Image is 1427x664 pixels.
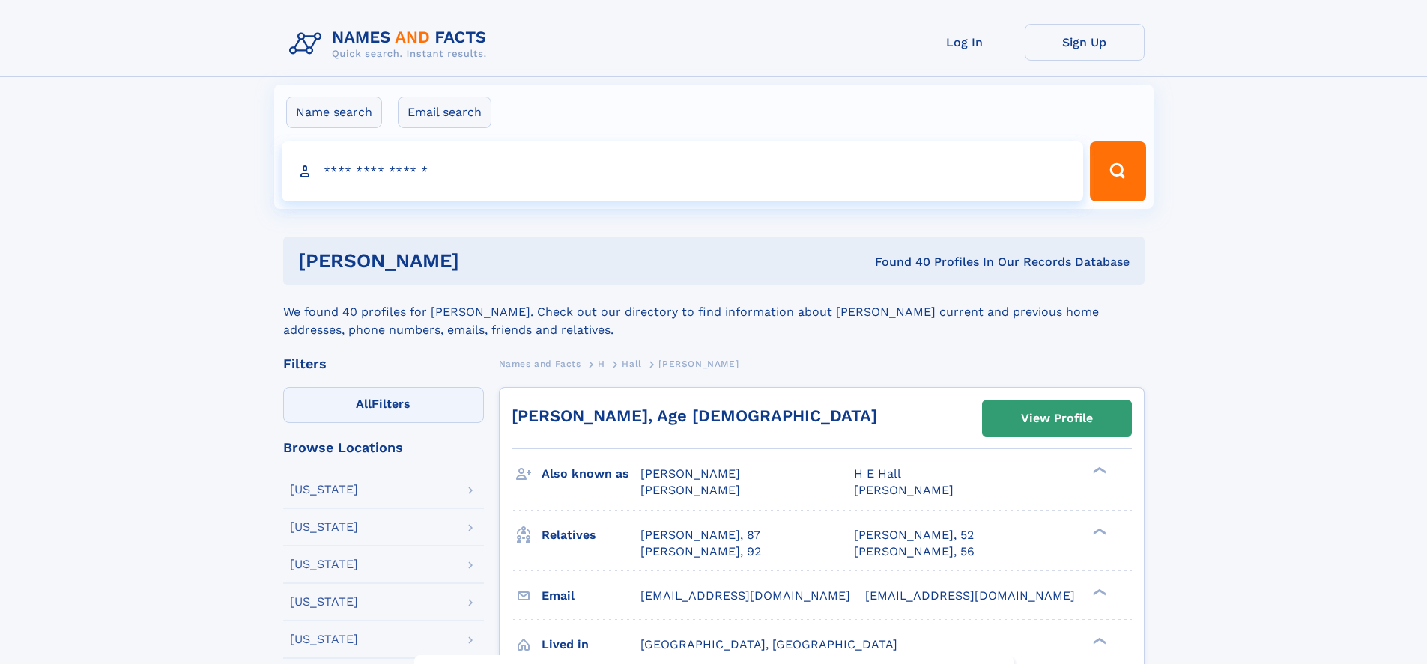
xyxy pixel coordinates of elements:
[598,354,605,373] a: H
[1090,141,1145,201] button: Search Button
[286,97,382,128] label: Name search
[283,24,499,64] img: Logo Names and Facts
[283,441,484,454] div: Browse Locations
[290,633,358,645] div: [US_STATE]
[290,596,358,608] div: [US_STATE]
[499,354,581,373] a: Names and Facts
[854,527,974,543] a: [PERSON_NAME], 52
[640,543,761,560] a: [PERSON_NAME], 92
[1025,24,1145,61] a: Sign Up
[667,254,1130,270] div: Found 40 Profiles In Our Records Database
[290,521,358,533] div: [US_STATE]
[1089,466,1107,475] div: ❯
[512,406,877,425] a: [PERSON_NAME], Age [DEMOGRAPHIC_DATA]
[640,588,850,603] span: [EMAIL_ADDRESS][DOMAIN_NAME]
[622,359,641,369] span: Hall
[983,400,1131,436] a: View Profile
[298,252,667,270] h1: [PERSON_NAME]
[282,141,1084,201] input: search input
[640,483,740,497] span: [PERSON_NAME]
[1089,526,1107,536] div: ❯
[542,461,640,487] h3: Also known as
[865,588,1075,603] span: [EMAIL_ADDRESS][DOMAIN_NAME]
[398,97,491,128] label: Email search
[356,397,372,411] span: All
[290,484,358,496] div: [US_STATE]
[854,483,954,497] span: [PERSON_NAME]
[542,523,640,548] h3: Relatives
[1089,636,1107,645] div: ❯
[854,466,901,481] span: H E Hall
[542,632,640,657] h3: Lived in
[854,543,975,560] a: [PERSON_NAME], 56
[640,637,897,651] span: [GEOGRAPHIC_DATA], [GEOGRAPHIC_DATA]
[640,466,740,481] span: [PERSON_NAME]
[283,357,484,371] div: Filters
[283,285,1145,339] div: We found 40 profiles for [PERSON_NAME]. Check out our directory to find information about [PERSON...
[658,359,739,369] span: [PERSON_NAME]
[1021,401,1093,436] div: View Profile
[542,583,640,609] h3: Email
[598,359,605,369] span: H
[622,354,641,373] a: Hall
[283,387,484,423] label: Filters
[290,558,358,570] div: [US_STATE]
[1089,587,1107,597] div: ❯
[640,527,760,543] a: [PERSON_NAME], 87
[905,24,1025,61] a: Log In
